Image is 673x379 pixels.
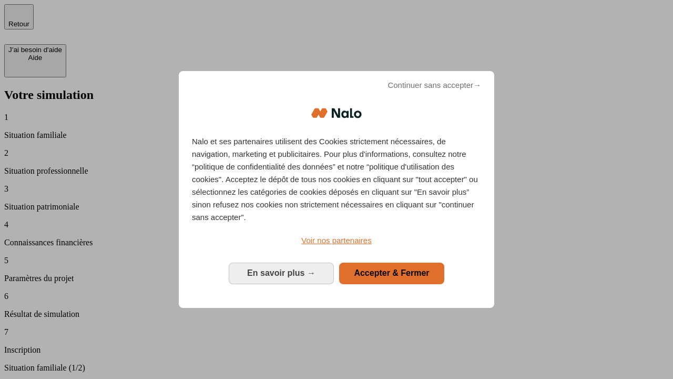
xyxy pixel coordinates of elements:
[354,268,429,277] span: Accepter & Fermer
[388,79,481,92] span: Continuer sans accepter→
[192,234,481,247] a: Voir nos partenaires
[229,263,334,284] button: En savoir plus: Configurer vos consentements
[301,236,371,245] span: Voir nos partenaires
[247,268,315,277] span: En savoir plus →
[192,135,481,224] p: Nalo et ses partenaires utilisent des Cookies strictement nécessaires, de navigation, marketing e...
[179,71,494,307] div: Bienvenue chez Nalo Gestion du consentement
[339,263,444,284] button: Accepter & Fermer: Accepter notre traitement des données et fermer
[311,97,362,129] img: Logo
